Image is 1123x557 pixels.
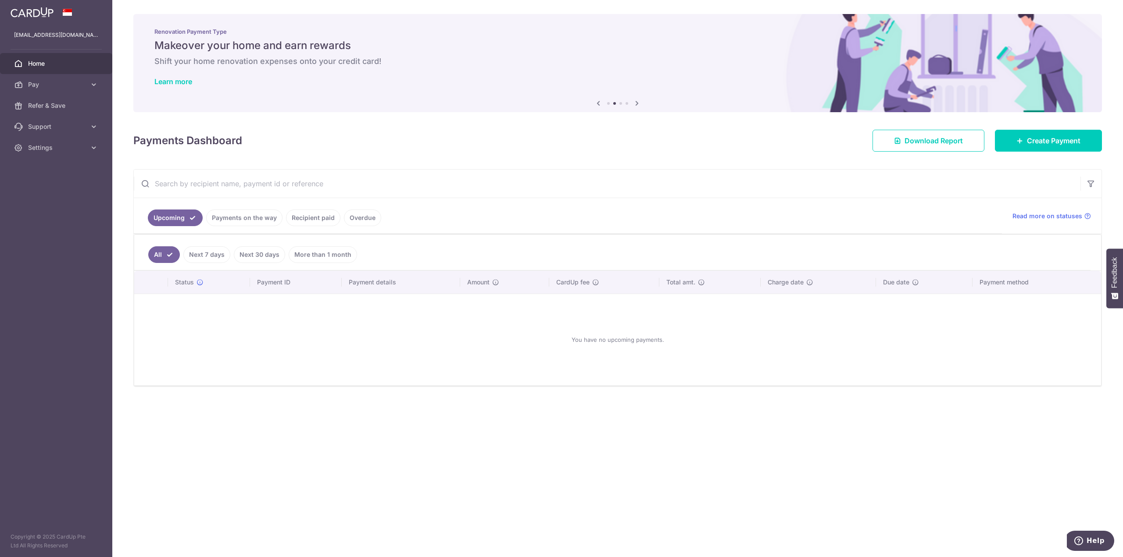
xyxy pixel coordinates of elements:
img: CardUp [11,7,54,18]
span: Feedback [1111,257,1119,288]
span: Create Payment [1027,135,1080,146]
span: Download Report [905,135,963,146]
span: Pay [28,80,86,89]
a: Create Payment [995,130,1102,152]
span: Home [28,59,86,68]
div: You have no upcoming payments. [145,301,1091,378]
img: Renovation banner [133,14,1102,112]
th: Payment ID [250,271,341,294]
button: Feedback - Show survey [1106,248,1123,308]
a: All [148,246,180,263]
span: Due date [883,278,909,287]
p: Renovation Payment Type [154,28,1081,35]
th: Payment method [973,271,1101,294]
input: Search by recipient name, payment id or reference [134,170,1080,198]
span: Refer & Save [28,101,86,110]
span: Status [175,278,194,287]
a: Upcoming [148,209,203,226]
span: Total amt. [666,278,695,287]
span: Settings [28,143,86,152]
a: Next 30 days [234,246,285,263]
span: Charge date [768,278,804,287]
a: Read more on statuses [1012,212,1091,220]
a: Learn more [154,77,192,86]
span: CardUp fee [556,278,590,287]
a: Recipient paid [286,209,340,226]
span: Amount [467,278,490,287]
a: Payments on the way [206,209,283,226]
span: Support [28,122,86,131]
a: Overdue [344,209,381,226]
a: Next 7 days [183,246,230,263]
h4: Payments Dashboard [133,133,242,149]
h5: Makeover your home and earn rewards [154,39,1081,53]
iframe: Opens a widget where you can find more information [1067,531,1114,553]
a: More than 1 month [289,246,357,263]
span: Read more on statuses [1012,212,1082,220]
th: Payment details [342,271,460,294]
p: [EMAIL_ADDRESS][DOMAIN_NAME] [14,31,98,39]
h6: Shift your home renovation expenses onto your credit card! [154,56,1081,67]
a: Download Report [873,130,984,152]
